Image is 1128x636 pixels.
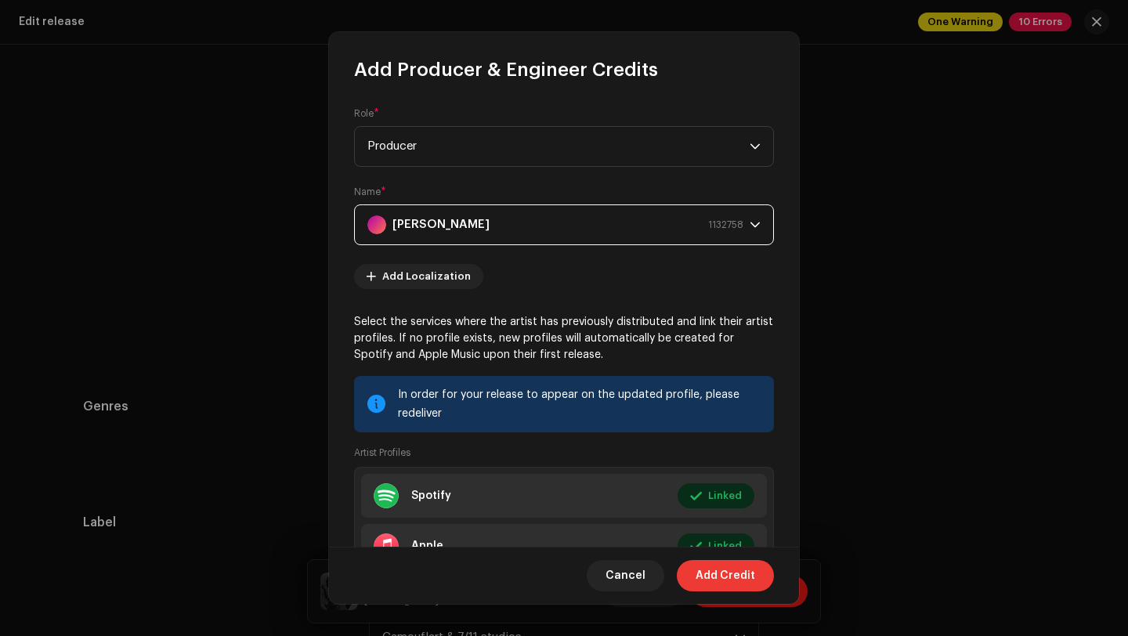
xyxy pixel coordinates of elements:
div: dropdown trigger [750,127,761,166]
button: Add Localization [354,264,483,289]
button: Add Credit [677,560,774,591]
button: Linked [678,483,754,508]
label: Name [354,186,386,198]
span: 1132758 [708,205,743,244]
span: Producer [367,127,750,166]
small: Artist Profiles [354,445,410,461]
span: Add Producer & Engineer Credits [354,57,658,82]
span: Linked [708,480,742,511]
span: Cancel [606,560,645,591]
div: Spotify [411,490,451,502]
div: Apple [411,540,443,552]
button: Linked [678,533,754,558]
div: In order for your release to appear on the updated profile, please redeliver [398,385,761,423]
p: Select the services where the artist has previously distributed and link their artist profiles. I... [354,314,774,363]
label: Role [354,107,379,120]
span: Add Credit [696,560,755,591]
span: Add Localization [382,261,471,292]
span: Linked [708,530,742,562]
div: dropdown trigger [750,205,761,244]
span: Juma Mufasa [367,205,750,244]
strong: [PERSON_NAME] [392,205,490,244]
button: Cancel [587,560,664,591]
